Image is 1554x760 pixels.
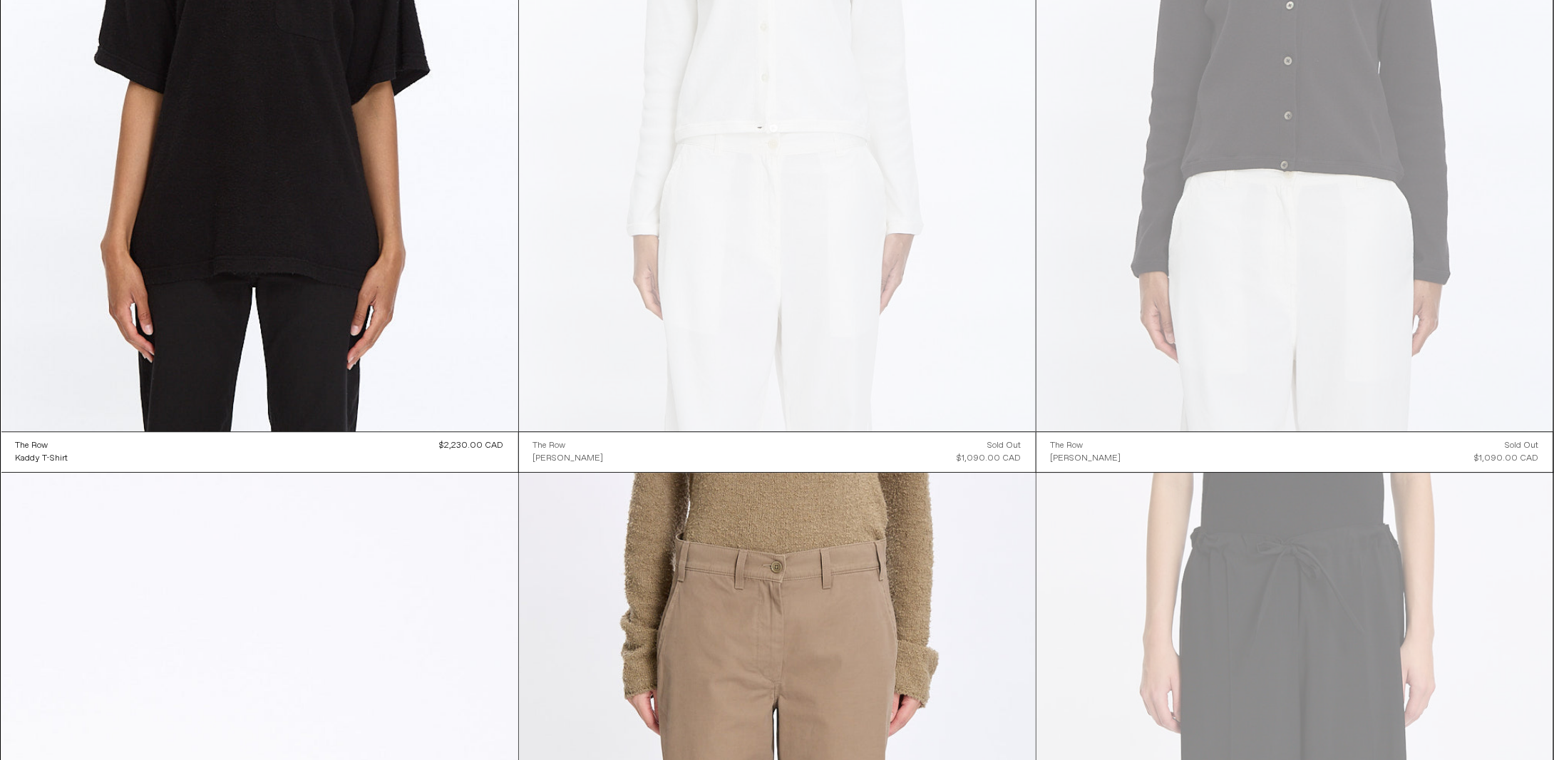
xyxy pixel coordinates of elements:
a: The Row [1051,439,1121,452]
a: The Row [16,439,68,452]
a: The Row [533,439,604,452]
div: $1,090.00 CAD [1475,452,1539,465]
div: Sold out [1506,439,1539,452]
div: The Row [533,440,566,452]
div: The Row [16,440,48,452]
div: Sold out [988,439,1022,452]
a: [PERSON_NAME] [533,452,604,465]
div: Kaddy T-Shirt [16,453,68,465]
div: $1,090.00 CAD [957,452,1022,465]
div: [PERSON_NAME] [1051,453,1121,465]
div: [PERSON_NAME] [533,453,604,465]
div: The Row [1051,440,1084,452]
a: Kaddy T-Shirt [16,452,68,465]
div: $2,230.00 CAD [440,439,504,452]
a: [PERSON_NAME] [1051,452,1121,465]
